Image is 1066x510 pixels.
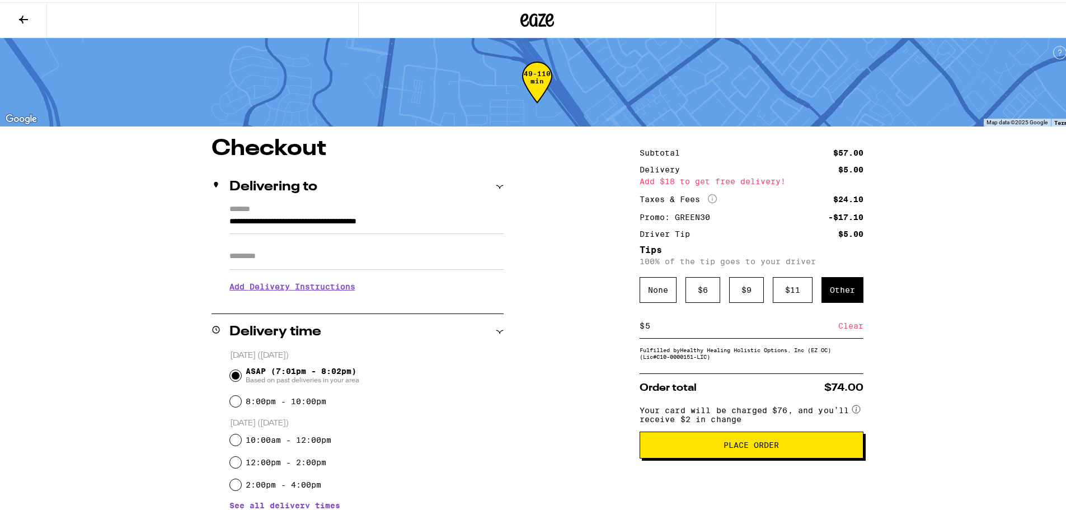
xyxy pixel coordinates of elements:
[640,275,677,301] div: None
[987,117,1048,123] span: Map data ©2025 Google
[229,297,504,306] p: We'll contact you at [PHONE_NUMBER] when we arrive
[230,348,504,359] p: [DATE] ([DATE])
[229,323,321,336] h2: Delivery time
[821,275,863,301] div: Other
[729,275,764,301] div: $ 9
[828,211,863,219] div: -$17.10
[640,344,863,358] div: Fulfilled by Healthy Healing Holistic Options, Inc (EZ OC) (Lic# C10-0000151-LIC )
[724,439,779,447] span: Place Order
[229,272,504,297] h3: Add Delivery Instructions
[685,275,720,301] div: $ 6
[3,110,40,124] a: Open this area in Google Maps (opens a new window)
[246,456,326,465] label: 12:00pm - 2:00pm
[246,395,326,404] label: 8:00pm - 10:00pm
[246,433,331,442] label: 10:00am - 12:00pm
[640,311,645,336] div: $
[640,429,863,456] button: Place Order
[838,311,863,336] div: Clear
[7,8,81,17] span: Hi. Need any help?
[640,255,863,264] p: 100% of the tip goes to your driver
[640,192,717,202] div: Taxes & Fees
[229,178,317,191] h2: Delivering to
[773,275,813,301] div: $ 11
[230,416,504,427] p: [DATE] ([DATE])
[838,228,863,236] div: $5.00
[833,147,863,155] div: $57.00
[640,147,688,155] div: Subtotal
[229,499,340,507] button: See all delivery times
[246,478,321,487] label: 2:00pm - 4:00pm
[838,163,863,171] div: $5.00
[833,193,863,201] div: $24.10
[246,364,359,382] span: ASAP (7:01pm - 8:02pm)
[212,135,504,158] h1: Checkout
[246,373,359,382] span: Based on past deliveries in your area
[3,110,40,124] img: Google
[640,211,718,219] div: Promo: GREEN30
[640,163,688,171] div: Delivery
[640,175,863,183] div: Add $18 to get free delivery!
[640,228,698,236] div: Driver Tip
[640,381,697,391] span: Order total
[640,244,863,252] h5: Tips
[640,400,850,422] span: Your card will be charged $76, and you’ll receive $2 in change
[824,381,863,391] span: $74.00
[645,319,838,329] input: 0
[522,68,552,110] div: 49-110 min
